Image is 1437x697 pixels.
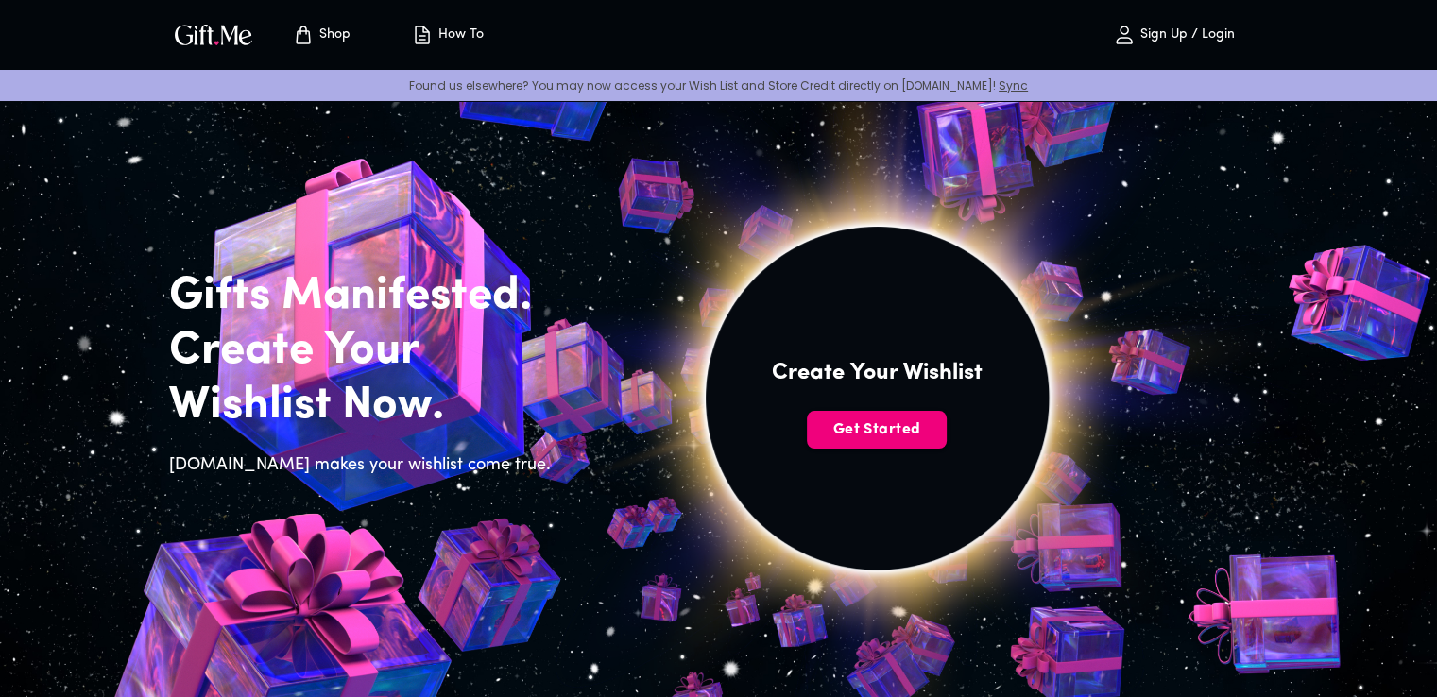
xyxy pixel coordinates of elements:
[772,358,983,388] h4: Create Your Wishlist
[315,27,351,43] p: Shop
[169,324,562,379] h2: Create Your
[169,452,562,479] h6: [DOMAIN_NAME] makes your wishlist come true.
[169,379,562,433] h2: Wishlist Now.
[807,411,947,449] button: Get Started
[269,5,373,65] button: Store page
[1136,27,1235,43] p: Sign Up / Login
[171,21,256,48] img: GiftMe Logo
[434,27,484,43] p: How To
[1080,5,1269,65] button: Sign Up / Login
[15,77,1422,93] p: Found us elsewhere? You may now access your Wish List and Store Credit directly on [DOMAIN_NAME]!
[807,419,947,440] span: Get Started
[169,24,258,46] button: GiftMe Logo
[999,77,1028,93] a: Sync
[169,269,562,324] h2: Gifts Manifested.
[411,24,434,46] img: how-to.svg
[396,5,500,65] button: How To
